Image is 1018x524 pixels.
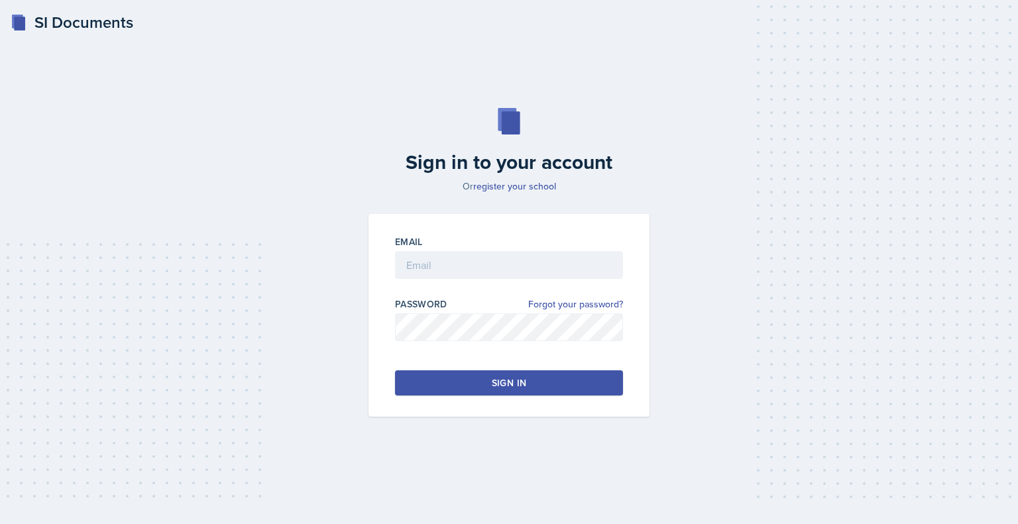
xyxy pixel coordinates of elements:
[395,235,423,248] label: Email
[361,150,657,174] h2: Sign in to your account
[473,180,556,193] a: register your school
[395,251,623,279] input: Email
[528,297,623,311] a: Forgot your password?
[361,180,657,193] p: Or
[395,297,447,311] label: Password
[395,370,623,395] button: Sign in
[492,376,526,390] div: Sign in
[11,11,133,34] a: SI Documents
